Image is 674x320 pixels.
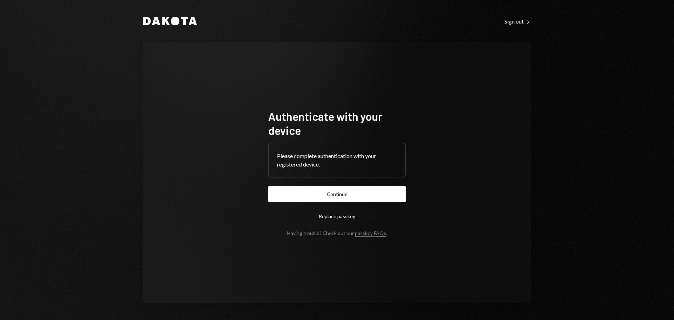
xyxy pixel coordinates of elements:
[504,18,531,25] div: Sign out
[268,208,406,224] button: Replace passkey
[268,186,406,202] button: Continue
[277,152,397,169] div: Please complete authentication with your registered device.
[355,230,386,237] a: passkey FAQs
[504,17,531,25] a: Sign out
[268,109,406,137] h1: Authenticate with your device
[287,230,387,236] div: Having trouble? Check out our .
